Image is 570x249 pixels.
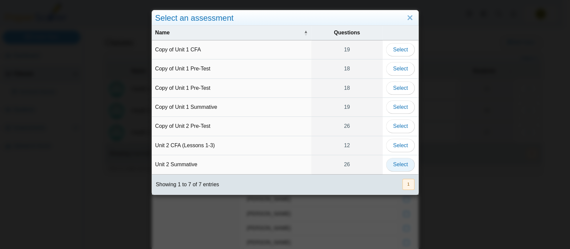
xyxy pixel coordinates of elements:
span: Select [393,66,408,71]
button: Select [386,158,415,171]
a: 26 [311,117,383,136]
span: Select [393,85,408,91]
button: Select [386,100,415,114]
span: Name [155,29,303,36]
a: 12 [311,136,383,155]
td: Unit 2 CFA (Lessons 1-3) [152,136,311,155]
button: Select [386,62,415,75]
button: 1 [402,179,414,190]
a: 18 [311,59,383,78]
div: Showing 1 to 7 of 7 entries [152,175,219,195]
button: Select [386,81,415,95]
span: Questions [315,29,379,36]
td: Copy of Unit 1 Pre-Test [152,59,311,78]
a: 26 [311,155,383,174]
nav: pagination [402,179,414,190]
span: Name : Activate to invert sorting [304,30,308,36]
td: Copy of Unit 1 CFA [152,40,311,59]
span: Select [393,162,408,167]
a: 19 [311,98,383,116]
span: Select [393,104,408,110]
button: Select [386,119,415,133]
a: 18 [311,79,383,97]
td: Unit 2 Summative [152,155,311,174]
span: Select [393,123,408,129]
button: Select [386,139,415,152]
span: Select [393,47,408,52]
div: Select an assessment [152,10,418,26]
td: Copy of Unit 1 Summative [152,98,311,117]
a: 19 [311,40,383,59]
a: Close [405,12,415,24]
button: Select [386,43,415,56]
td: Copy of Unit 2 Pre-Test [152,117,311,136]
td: Copy of Unit 1 Pre-Test [152,79,311,98]
span: Select [393,143,408,148]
